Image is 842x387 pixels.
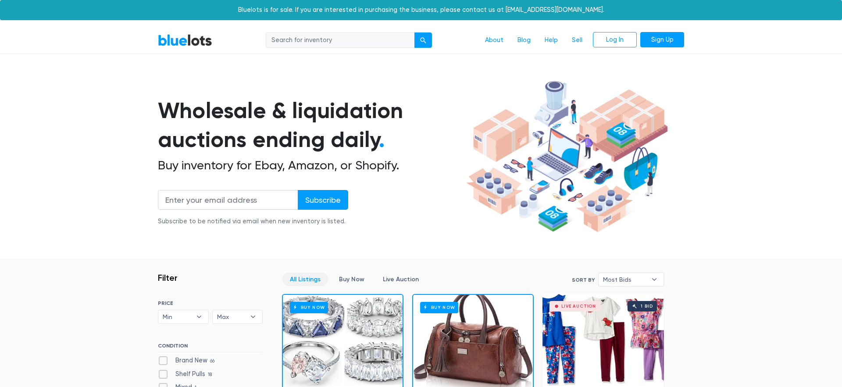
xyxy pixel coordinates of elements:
a: Help [538,32,565,49]
h6: Buy Now [420,302,458,313]
div: 1 bid [641,304,653,308]
div: Subscribe to be notified via email when new inventory is listed. [158,217,348,226]
b: ▾ [244,310,262,323]
a: All Listings [282,272,328,286]
span: . [379,126,385,153]
a: Live Auction 1 bid [542,294,664,386]
h1: Wholesale & liquidation auctions ending daily [158,96,463,154]
img: hero-ee84e7d0318cb26816c560f6b4441b76977f77a177738b4e94f68c95b2b83dbb.png [463,77,671,236]
a: Live Auction [375,272,426,286]
input: Enter your email address [158,190,298,210]
span: 18 [205,371,215,378]
a: Sell [565,32,589,49]
a: Log In [593,32,637,48]
b: ▾ [645,273,664,286]
b: ▾ [190,310,208,323]
label: Sort By [572,276,595,284]
h6: PRICE [158,300,263,306]
a: About [478,32,510,49]
span: Most Bids [603,273,647,286]
input: Search for inventory [266,32,415,48]
span: Max [217,310,246,323]
a: Sign Up [640,32,684,48]
span: Min [163,310,192,323]
h3: Filter [158,272,178,283]
label: Shelf Pulls [158,369,215,379]
a: Blog [510,32,538,49]
div: Live Auction [561,304,596,308]
span: 66 [207,358,218,365]
h6: Buy Now [290,302,328,313]
h6: CONDITION [158,343,263,352]
a: BlueLots [158,34,212,47]
h2: Buy inventory for Ebay, Amazon, or Shopify. [158,158,463,173]
a: Buy Now [413,295,533,387]
a: Buy Now [332,272,372,286]
a: Buy Now [283,295,403,387]
input: Subscribe [298,190,348,210]
label: Brand New [158,356,218,365]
